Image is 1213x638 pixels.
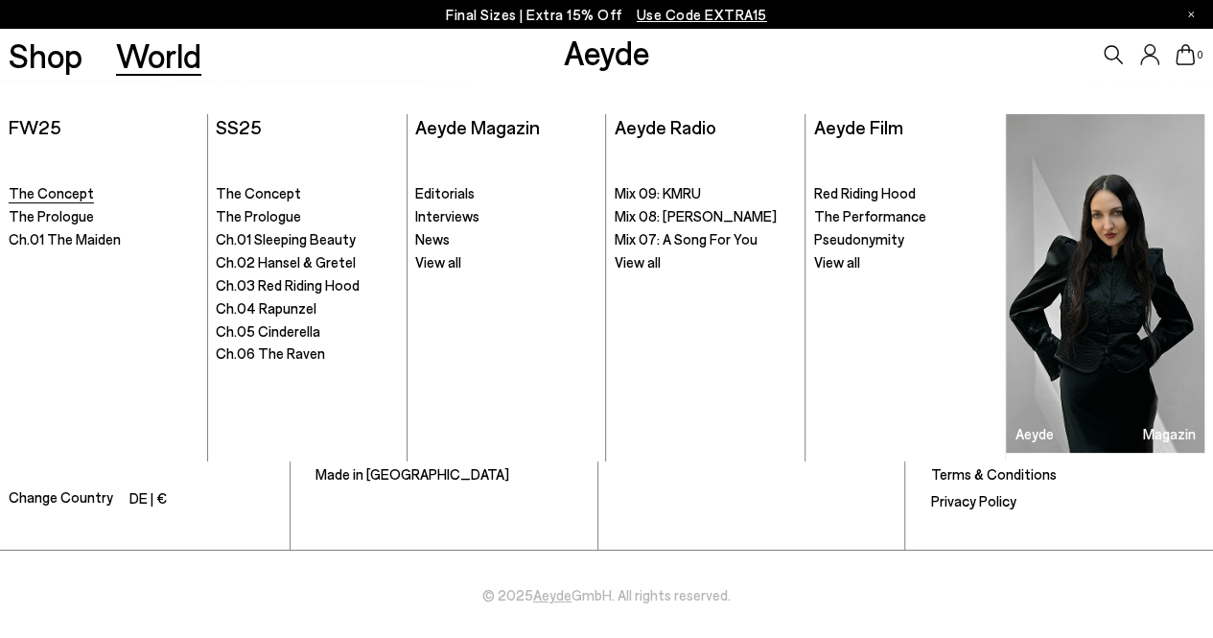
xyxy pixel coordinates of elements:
span: Ch.02 Hansel & Gretel [216,253,356,271]
a: Red Riding Hood [814,184,996,203]
a: The Performance [814,207,996,226]
a: Aeyde Magazin [1006,114,1204,453]
a: The Prologue [216,207,397,226]
a: Ch.01 Sleeping Beauty [216,230,397,249]
a: View all [814,253,996,272]
h3: Magazin [1143,427,1196,441]
a: Mix 08: [PERSON_NAME] [615,207,797,226]
span: Ch.01 The Maiden [9,230,121,248]
a: Privacy Policy [931,492,1016,509]
span: The Prologue [216,207,301,224]
a: Aeyde Radio [615,115,716,138]
a: World [116,38,201,72]
span: Interviews [415,207,479,224]
span: Ch.04 Rapunzel [216,299,316,317]
a: Mix 09: KMRU [615,184,797,203]
span: Editorials [415,184,475,201]
span: The Prologue [9,207,94,224]
a: Ch.06 The Raven [216,344,397,364]
a: Ch.05 Cinderella [216,322,397,342]
span: Ch.01 Sleeping Beauty [216,230,356,248]
a: View all [615,253,797,272]
a: Shop [9,38,82,72]
a: Aeyde Film [814,115,903,138]
a: News [415,230,596,249]
a: Aeyde Magazin [415,115,540,138]
span: Change Country [9,485,113,513]
span: View all [814,253,860,271]
span: Ch.05 Cinderella [216,322,320,340]
a: Mix 07: A Song For You [615,230,797,249]
a: Made in [GEOGRAPHIC_DATA] [315,465,509,483]
a: FW25 [9,115,61,138]
a: Ch.01 The Maiden [9,230,198,249]
span: Ch.03 Red Riding Hood [216,276,360,294]
a: Aeyde [533,586,572,603]
h3: Aeyde [1015,427,1054,441]
span: Navigate to /collections/ss25-final-sizes [637,6,767,23]
span: Mix 07: A Song For You [615,230,758,248]
a: 0 [1176,44,1195,65]
a: Pseudonymity [814,230,996,249]
span: View all [415,253,461,271]
li: DE | € [129,486,167,513]
span: 0 [1195,50,1204,60]
span: The Concept [9,184,94,201]
span: Ch.06 The Raven [216,344,325,362]
span: Mix 08: [PERSON_NAME] [615,207,777,224]
span: View all [615,253,661,271]
a: The Concept [9,184,198,203]
a: Editorials [415,184,596,203]
a: View all [415,253,596,272]
span: The Concept [216,184,301,201]
a: Interviews [415,207,596,226]
a: Ch.04 Rapunzel [216,299,397,319]
p: Final Sizes | Extra 15% Off [446,3,767,27]
span: Pseudonymity [814,230,904,248]
span: Red Riding Hood [814,184,916,201]
span: The Performance [814,207,926,224]
a: Terms & Conditions [931,465,1057,483]
a: The Concept [216,184,397,203]
a: Ch.02 Hansel & Gretel [216,253,397,272]
span: News [415,230,450,248]
a: The Prologue [9,207,198,226]
img: X-exploration-v2_1_900x.png [1006,114,1204,453]
span: Mix 09: KMRU [615,184,701,201]
a: Ch.03 Red Riding Hood [216,276,397,295]
a: SS25 [216,115,262,138]
a: Aeyde [563,32,649,72]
